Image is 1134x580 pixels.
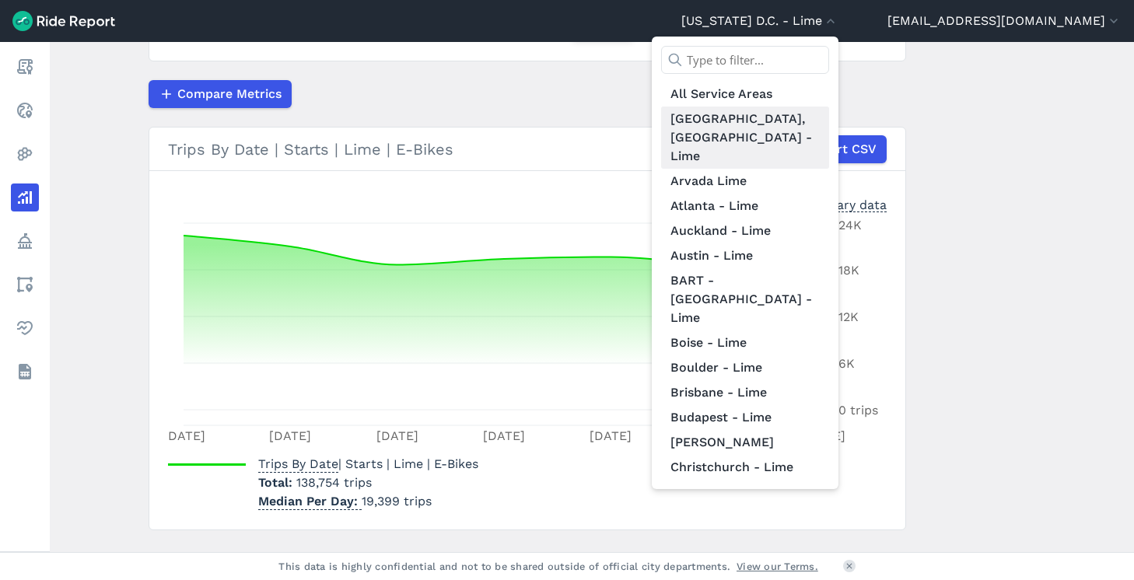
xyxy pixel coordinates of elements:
[661,46,829,74] input: Type to filter...
[661,218,829,243] a: Auckland - Lime
[661,455,829,480] a: Christchurch - Lime
[661,169,829,194] a: Arvada Lime
[661,194,829,218] a: Atlanta - Lime
[661,243,829,268] a: Austin - Lime
[661,430,829,455] a: [PERSON_NAME]
[661,268,829,330] a: BART - [GEOGRAPHIC_DATA] - Lime
[661,380,829,405] a: Brisbane - Lime
[661,82,829,107] a: All Service Areas
[661,107,829,169] a: [GEOGRAPHIC_DATA], [GEOGRAPHIC_DATA] - Lime
[661,405,829,430] a: Budapest - Lime
[661,355,829,380] a: Boulder - Lime
[661,330,829,355] a: Boise - Lime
